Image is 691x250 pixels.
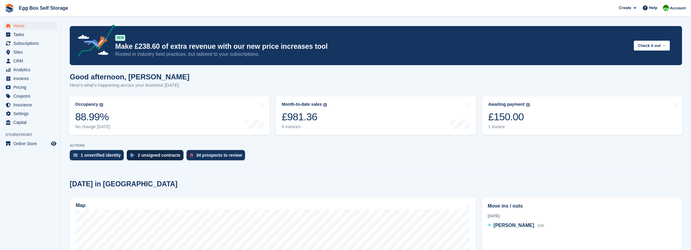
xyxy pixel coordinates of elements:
[5,4,14,13] img: stora-icon-8386f47178a22dfd0bd8f6a31ec36ba5ce8667c1dd55bd0f319d3a0aa187defe.svg
[75,102,98,107] div: Occupancy
[190,153,193,157] img: prospect-51fa495bee0391a8d652442698ab0144808aea92771e9ea1ae160a38d050c398.svg
[3,22,57,30] a: menu
[538,224,544,228] span: 039
[16,3,71,13] a: Egg Box Self Storage
[488,124,530,129] div: 1 invoice
[3,109,57,118] a: menu
[3,74,57,83] a: menu
[196,153,242,158] div: 34 prospects to review
[130,153,135,157] img: contract_signature_icon-13c848040528278c33f63329250d36e43548de30e8caae1d1a13099fd9432cc5.svg
[138,153,180,158] div: 2 unsigned contracts
[276,96,476,135] a: Month-to-date sales £981.36 8 invoices
[663,5,669,11] img: Charles Sandy
[13,22,50,30] span: Home
[3,57,57,65] a: menu
[115,42,629,51] p: Make £238.60 of extra revenue with our new price increases tool
[282,124,327,129] div: 8 invoices
[115,51,629,58] p: Rooted in industry best practices, but tailored to your subscriptions.
[70,150,127,163] a: 1 unverified identity
[670,5,686,11] span: Account
[488,213,676,219] div: [DATE]
[3,65,57,74] a: menu
[99,103,103,107] img: icon-info-grey-7440780725fd019a000dd9b08b2336e03edf1995a4989e88bcd33f0948082b44.svg
[282,111,327,123] div: £981.36
[72,25,115,59] img: price-adjustments-announcement-icon-8257ccfd72463d97f412b2fc003d46551f7dbcb40ab6d574587a9cd5c0d94...
[13,74,50,83] span: Invoices
[70,73,190,81] h1: Good afternoon, [PERSON_NAME]
[13,65,50,74] span: Analytics
[186,150,248,163] a: 34 prospects to review
[3,92,57,100] a: menu
[13,109,50,118] span: Settings
[3,48,57,56] a: menu
[488,222,544,230] a: [PERSON_NAME] 039
[649,5,657,11] span: Help
[81,153,121,158] div: 1 unverified identity
[50,140,57,147] a: Preview store
[127,150,186,163] a: 2 unsigned contracts
[75,111,110,123] div: 88.99%
[3,139,57,148] a: menu
[282,102,322,107] div: Month-to-date sales
[13,57,50,65] span: CRM
[70,144,682,148] p: ACTIONS
[488,111,530,123] div: £150.00
[13,139,50,148] span: Online Store
[482,96,683,135] a: Awaiting payment £150.00 1 invoice
[13,92,50,100] span: Coupons
[13,83,50,92] span: Pricing
[5,132,60,138] span: Storefront
[323,103,327,107] img: icon-info-grey-7440780725fd019a000dd9b08b2336e03edf1995a4989e88bcd33f0948082b44.svg
[69,96,270,135] a: Occupancy 88.99% No change [DATE]
[13,39,50,48] span: Subscriptions
[488,102,525,107] div: Awaiting payment
[76,203,86,208] h2: Map
[13,101,50,109] span: Insurance
[526,103,530,107] img: icon-info-grey-7440780725fd019a000dd9b08b2336e03edf1995a4989e88bcd33f0948082b44.svg
[13,30,50,39] span: Tasks
[3,118,57,127] a: menu
[70,82,190,89] p: Here's what's happening across your business [DATE]
[634,41,670,51] button: Check it out →
[13,48,50,56] span: Sites
[493,223,534,228] span: [PERSON_NAME]
[3,83,57,92] a: menu
[488,202,676,210] h2: Move ins / outs
[3,39,57,48] a: menu
[70,180,177,188] h2: [DATE] in [GEOGRAPHIC_DATA]
[75,124,110,129] div: No change [DATE]
[3,101,57,109] a: menu
[115,35,125,41] div: NEW
[3,30,57,39] a: menu
[73,153,78,157] img: verify_identity-adf6edd0f0f0b5bbfe63781bf79b02c33cf7c696d77639b501bdc392416b5a36.svg
[619,5,631,11] span: Create
[13,118,50,127] span: Capital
